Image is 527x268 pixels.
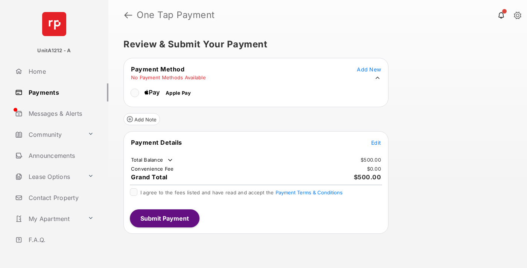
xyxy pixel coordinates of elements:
[166,90,191,96] span: Apple Pay
[12,104,108,123] a: Messages & Alerts
[37,47,71,55] p: UnitA1212 - A
[123,40,506,49] h5: Review & Submit Your Payment
[354,173,381,181] span: $500.00
[12,62,108,80] a: Home
[371,139,381,146] button: Edit
[137,11,215,20] strong: One Tap Payment
[12,83,108,101] a: Payments
[130,209,200,227] button: Submit Payment
[131,156,174,164] td: Total Balance
[42,12,66,36] img: svg+xml;base64,PHN2ZyB4bWxucz0iaHR0cDovL3d3dy53My5vcmcvMjAwMC9zdmciIHdpZHRoPSI2NCIgaGVpZ2h0PSI2NC...
[367,165,381,172] td: $0.00
[357,65,381,73] button: Add New
[131,74,206,81] td: No Payment Methods Available
[12,147,108,165] a: Announcements
[371,139,381,146] span: Edit
[276,189,343,195] button: I agree to the fees listed and have read and accept the
[131,165,174,172] td: Convenience Fee
[360,156,381,163] td: $500.00
[123,113,160,125] button: Add Note
[357,66,381,73] span: Add New
[131,173,168,181] span: Grand Total
[12,168,85,186] a: Lease Options
[12,210,85,228] a: My Apartment
[12,231,108,249] a: F.A.Q.
[12,126,85,144] a: Community
[12,189,108,207] a: Contact Property
[140,189,343,195] span: I agree to the fees listed and have read and accept the
[131,65,184,73] span: Payment Method
[131,139,182,146] span: Payment Details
